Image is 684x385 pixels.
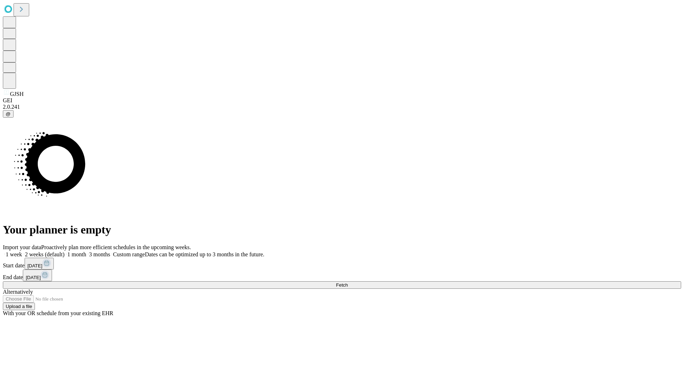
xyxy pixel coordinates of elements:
span: [DATE] [27,263,42,268]
span: [DATE] [26,275,41,280]
button: @ [3,110,14,118]
span: Import your data [3,244,41,250]
span: Custom range [113,251,145,257]
span: Proactively plan more efficient schedules in the upcoming weeks. [41,244,191,250]
span: 1 month [67,251,86,257]
div: End date [3,269,681,281]
button: Upload a file [3,303,35,310]
span: With your OR schedule from your existing EHR [3,310,113,316]
button: Fetch [3,281,681,289]
span: GJSH [10,91,24,97]
span: 1 week [6,251,22,257]
button: [DATE] [23,269,52,281]
div: GEI [3,97,681,104]
span: Dates can be optimized up to 3 months in the future. [145,251,264,257]
button: [DATE] [25,258,54,269]
div: Start date [3,258,681,269]
h1: Your planner is empty [3,223,681,236]
span: Alternatively [3,289,33,295]
span: Fetch [336,282,348,288]
span: 2 weeks (default) [25,251,64,257]
div: 2.0.241 [3,104,681,110]
span: 3 months [89,251,110,257]
span: @ [6,111,11,117]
